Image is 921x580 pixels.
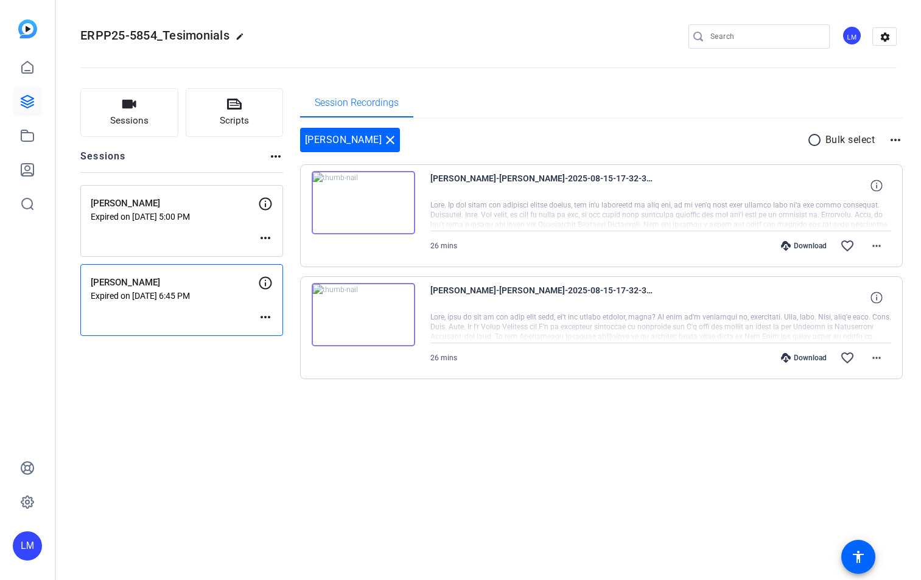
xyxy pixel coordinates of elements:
p: [PERSON_NAME] [91,197,258,211]
h2: Sessions [80,149,126,172]
span: ERPP25-5854_Tesimonials [80,28,229,43]
mat-icon: more_horiz [258,310,273,324]
ngx-avatar: Louise MacLeod [842,26,863,47]
div: Download [775,241,833,251]
span: Sessions [110,114,149,128]
span: 26 mins [430,354,457,362]
button: Scripts [186,88,284,137]
mat-icon: more_horiz [258,231,273,245]
img: thumb-nail [312,171,415,234]
span: [PERSON_NAME]-[PERSON_NAME]-2025-08-15-17-32-33-109-0 [430,283,656,312]
mat-icon: more_horiz [888,133,903,147]
mat-icon: accessibility [851,550,866,564]
div: [PERSON_NAME] [300,128,401,152]
div: LM [13,531,42,561]
img: thumb-nail [312,283,415,346]
mat-icon: more_horiz [869,239,884,253]
p: Expired on [DATE] 6:45 PM [91,291,258,301]
img: blue-gradient.svg [18,19,37,38]
mat-icon: favorite_border [840,239,855,253]
input: Search [710,29,820,44]
span: Scripts [220,114,249,128]
div: Download [775,353,833,363]
p: Bulk select [825,133,875,147]
mat-icon: more_horiz [869,351,884,365]
span: 26 mins [430,242,457,250]
mat-icon: settings [873,28,897,46]
mat-icon: more_horiz [268,149,283,164]
div: LM [842,26,862,46]
mat-icon: close [383,133,397,147]
mat-icon: edit [236,32,250,47]
mat-icon: radio_button_unchecked [807,133,825,147]
button: Sessions [80,88,178,137]
p: [PERSON_NAME] [91,276,258,290]
span: Session Recordings [315,98,399,108]
p: Expired on [DATE] 5:00 PM [91,212,258,222]
span: [PERSON_NAME]-[PERSON_NAME]-2025-08-15-17-32-33-109-1 [430,171,656,200]
mat-icon: favorite_border [840,351,855,365]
